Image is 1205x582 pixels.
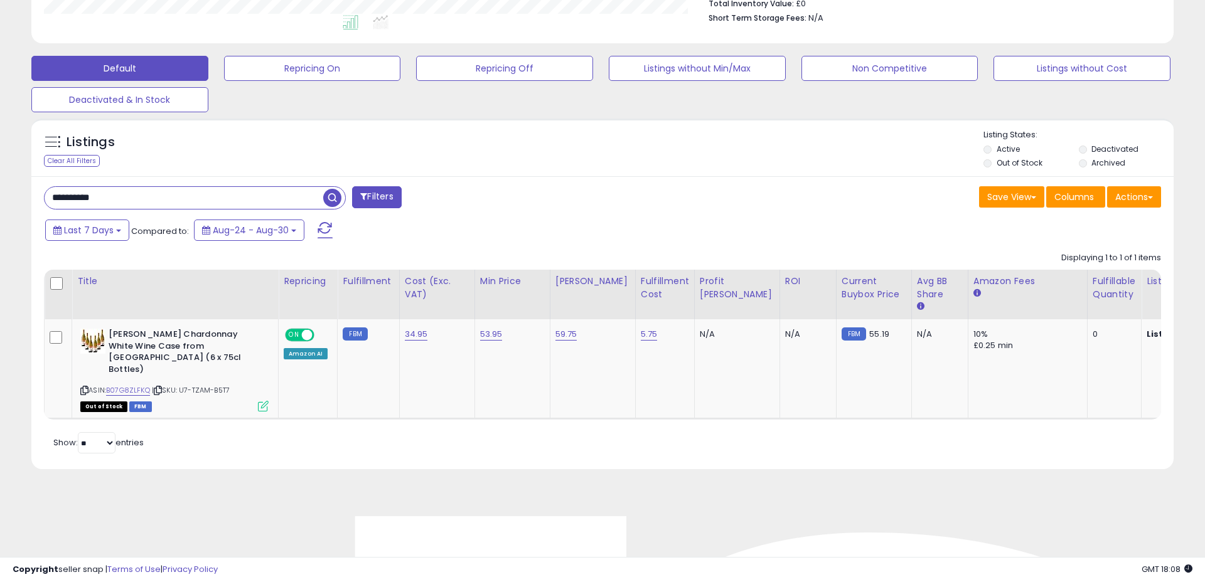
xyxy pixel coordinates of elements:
[109,329,261,378] b: [PERSON_NAME] Chardonnay White Wine Case from [GEOGRAPHIC_DATA] (6 x 75cl Bottles)
[77,275,273,288] div: Title
[808,12,823,24] span: N/A
[973,275,1082,288] div: Amazon Fees
[641,328,658,341] a: 5.75
[80,329,269,410] div: ASIN:
[1147,328,1204,340] b: Listed Price:
[480,328,503,341] a: 53.95
[224,56,401,81] button: Repricing On
[80,329,105,354] img: 51De1ntAACL._SL40_.jpg
[979,186,1044,208] button: Save View
[1061,252,1161,264] div: Displaying 1 to 1 of 1 items
[700,329,770,340] div: N/A
[785,275,831,288] div: ROI
[842,275,906,301] div: Current Buybox Price
[917,329,958,340] div: N/A
[1093,329,1132,340] div: 0
[709,13,806,23] b: Short Term Storage Fees:
[842,327,866,341] small: FBM
[44,155,100,167] div: Clear All Filters
[917,301,924,312] small: Avg BB Share.
[973,329,1078,340] div: 10%
[213,224,289,236] span: Aug-24 - Aug-30
[45,220,129,241] button: Last 7 Days
[983,129,1173,141] p: Listing States:
[416,56,593,81] button: Repricing Off
[131,225,189,237] span: Compared to:
[1093,275,1136,301] div: Fulfillable Quantity
[1107,186,1161,208] button: Actions
[53,437,144,448] span: Show: entries
[67,134,115,151] h5: Listings
[997,157,1042,168] label: Out of Stock
[993,56,1170,81] button: Listings without Cost
[64,224,114,236] span: Last 7 Days
[194,220,304,241] button: Aug-24 - Aug-30
[869,328,889,340] span: 55.19
[1091,157,1125,168] label: Archived
[152,385,230,395] span: | SKU: U7-TZAM-B5T7
[405,275,469,301] div: Cost (Exc. VAT)
[1091,144,1138,154] label: Deactivated
[973,288,981,299] small: Amazon Fees.
[785,329,827,340] div: N/A
[700,275,774,301] div: Profit [PERSON_NAME]
[286,330,302,341] span: ON
[129,401,152,412] span: FBM
[284,348,328,359] div: Amazon AI
[31,56,208,81] button: Default
[352,186,401,208] button: Filters
[555,275,630,288] div: [PERSON_NAME]
[31,87,208,112] button: Deactivated & In Stock
[106,385,150,396] a: B07G8ZLFKQ
[313,330,333,341] span: OFF
[973,340,1078,351] div: £0.25 min
[284,275,332,288] div: Repricing
[343,327,367,341] small: FBM
[343,275,394,288] div: Fulfillment
[641,275,689,301] div: Fulfillment Cost
[1054,191,1094,203] span: Columns
[480,275,545,288] div: Min Price
[801,56,978,81] button: Non Competitive
[80,401,127,412] span: All listings that are currently out of stock and unavailable for purchase on Amazon
[917,275,963,301] div: Avg BB Share
[997,144,1020,154] label: Active
[609,56,786,81] button: Listings without Min/Max
[405,328,428,341] a: 34.95
[555,328,577,341] a: 59.75
[1046,186,1105,208] button: Columns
